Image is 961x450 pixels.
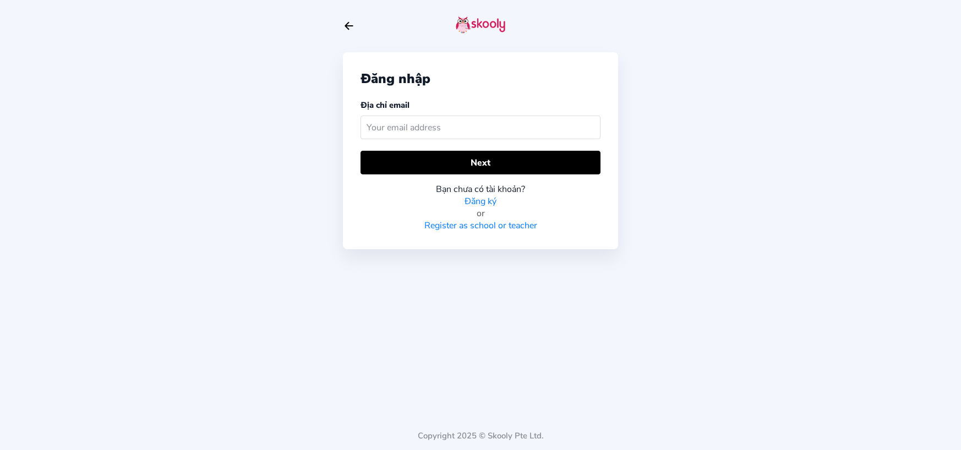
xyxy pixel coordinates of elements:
[361,100,409,111] label: Địa chỉ email
[343,20,355,32] button: arrow back outline
[361,116,600,139] input: Your email address
[361,151,600,174] button: Next
[361,207,600,219] div: or
[361,70,600,87] div: Đăng nhập
[465,195,496,207] a: Đăng ký
[361,183,600,195] div: Bạn chưa có tài khoản?
[456,16,505,34] img: skooly-logo.png
[424,219,537,232] a: Register as school or teacher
